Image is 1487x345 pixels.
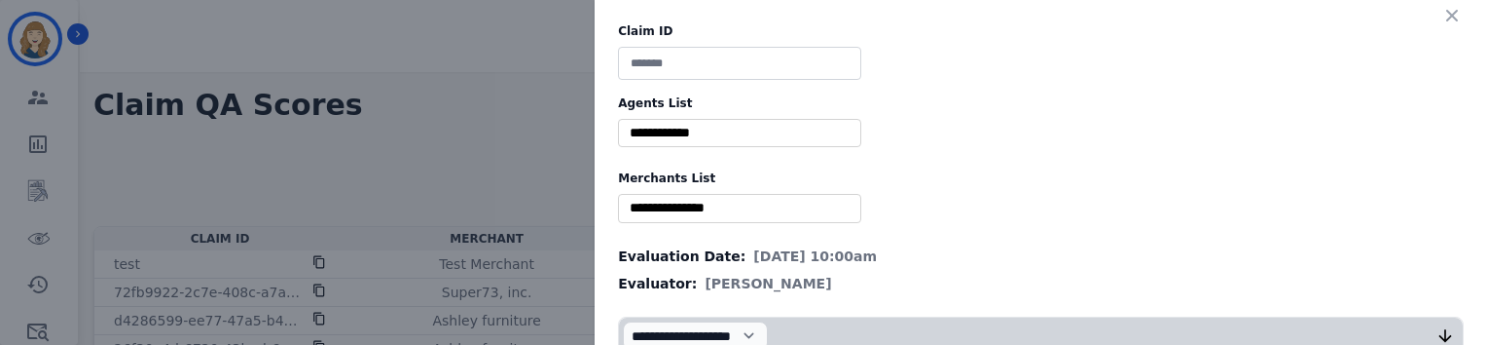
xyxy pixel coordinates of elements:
label: Claim ID [618,23,1464,39]
span: [DATE] 10:00am [753,247,877,266]
label: Agents List [618,96,1464,111]
ul: selected options [623,198,856,218]
span: [PERSON_NAME] [705,274,831,293]
div: Evaluator: [618,274,1464,293]
div: Evaluation Date: [618,247,1464,266]
ul: selected options [623,123,856,143]
label: Merchants List [618,171,1464,186]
